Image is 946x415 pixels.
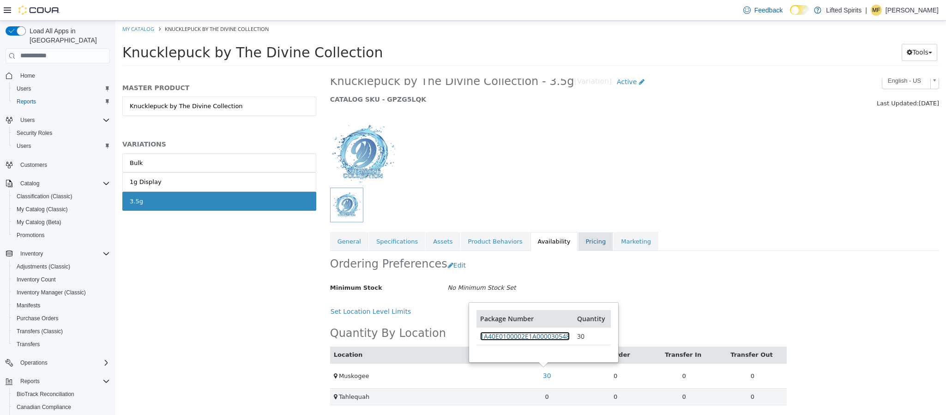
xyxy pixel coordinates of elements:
[13,402,110,413] span: Canadian Compliance
[13,389,110,400] span: BioTrack Reconciliation
[20,250,43,257] span: Inventory
[9,312,114,325] button: Purchase Orders
[549,330,588,337] a: Transfer In
[761,79,803,86] span: Last Updated:
[790,5,809,15] input: Dark Mode
[13,300,110,311] span: Manifests
[9,82,114,95] button: Users
[17,403,71,411] span: Canadian Compliance
[786,23,822,40] button: Tools
[14,157,46,166] div: 1g Display
[17,159,51,171] a: Customers
[13,261,74,272] a: Adjustments (Classic)
[13,140,35,152] a: Users
[886,5,939,16] p: [PERSON_NAME]
[13,274,60,285] a: Inventory Count
[7,24,267,40] span: Knucklepuck by The Divine Collection
[9,216,114,229] button: My Catalog (Beta)
[215,74,668,83] h5: CATALOG SKU - GPZG5LQK
[17,142,31,150] span: Users
[223,352,254,359] span: Muskogee
[13,389,78,400] a: BioTrack Reconciliation
[26,26,110,45] span: Load All Apps in [GEOGRAPHIC_DATA]
[466,342,534,367] td: 0
[13,96,40,107] a: Reports
[17,357,110,368] span: Operations
[754,6,783,15] span: Feedback
[17,376,110,387] span: Reports
[13,230,110,241] span: Promotions
[740,1,786,19] a: Feedback
[766,53,824,68] a: English - US
[7,76,201,95] a: Knucklepuck by The Divine Collection
[17,115,38,126] button: Users
[215,282,301,299] button: Set Location Level Limits
[7,63,201,71] h5: MASTER PRODUCT
[17,263,70,270] span: Adjustments (Classic)
[17,115,110,126] span: Users
[615,330,659,337] a: Transfer Out
[13,261,110,272] span: Adjustments (Classic)
[17,391,74,398] span: BioTrack Reconciliation
[253,211,310,231] a: Specifications
[13,204,72,215] a: My Catalog (Classic)
[458,307,495,324] td: 30
[365,311,454,320] a: 1A40E0100002E1A000030548
[49,5,153,12] span: Knucklepuck by The Divine Collection
[345,211,415,231] a: Product Behaviors
[534,342,603,367] td: 0
[7,5,39,12] a: My Catalog
[13,191,110,202] span: Classification (Classic)
[17,341,40,348] span: Transfers
[365,293,420,303] button: Package Number
[17,315,59,322] span: Purchase Orders
[13,230,48,241] a: Promotions
[14,176,28,185] div: 3.5g
[398,367,466,384] td: 0
[9,140,114,153] button: Users
[17,85,31,92] span: Users
[215,54,459,68] span: Knucklepuck by The Divine Collection - 3.5g
[501,57,521,65] span: Active
[9,203,114,216] button: My Catalog (Classic)
[9,338,114,351] button: Transfers
[332,263,401,270] i: No Minimum Stock Set
[218,330,249,339] button: Location
[18,6,60,15] img: Cova
[13,339,110,350] span: Transfers
[14,138,27,147] div: Bulk
[17,129,52,137] span: Security Roles
[17,376,43,387] button: Reports
[13,83,110,94] span: Users
[2,177,114,190] button: Catalog
[9,229,114,242] button: Promotions
[13,313,62,324] a: Purchase Orders
[459,57,496,65] small: [Variation]
[767,53,811,67] span: English - US
[17,98,36,105] span: Reports
[17,178,43,189] button: Catalog
[17,159,110,171] span: Customers
[466,367,534,384] td: 0
[17,328,63,335] span: Transfers (Classic)
[215,305,331,320] h2: Quantity By Location
[9,260,114,273] button: Adjustments (Classic)
[13,128,110,139] span: Security Roles
[9,286,114,299] button: Inventory Manager (Classic)
[13,83,35,94] a: Users
[20,116,35,124] span: Users
[9,190,114,203] button: Classification (Classic)
[13,140,110,152] span: Users
[17,289,86,296] span: Inventory Manager (Classic)
[17,70,39,81] a: Home
[422,347,441,364] a: 30
[310,211,344,231] a: Assets
[2,114,114,127] button: Users
[223,372,254,379] span: Tahlequah
[13,326,66,337] a: Transfers (Classic)
[17,302,40,309] span: Manifests
[9,401,114,414] button: Canadian Compliance
[20,180,39,187] span: Catalog
[13,300,44,311] a: Manifests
